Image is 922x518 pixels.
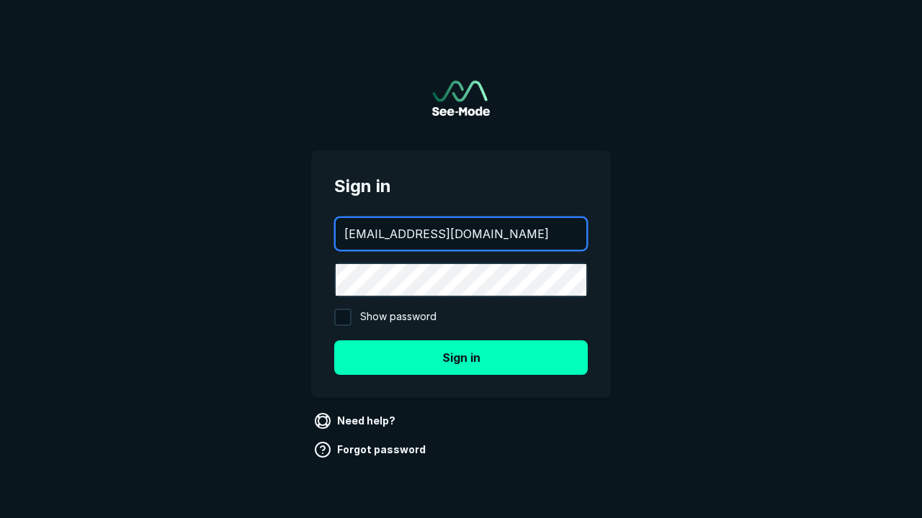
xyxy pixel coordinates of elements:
[360,309,437,326] span: Show password
[311,409,401,432] a: Need help?
[334,173,588,199] span: Sign in
[334,340,588,375] button: Sign in
[311,438,431,461] a: Forgot password
[336,218,586,250] input: your@email.com
[432,81,490,116] a: Go to sign in
[432,81,490,116] img: See-Mode Logo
